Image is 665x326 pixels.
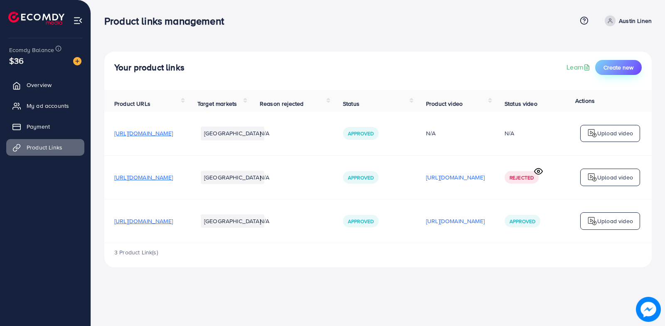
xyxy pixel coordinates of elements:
p: Upload video [597,172,633,182]
span: N/A [260,173,269,182]
li: [GEOGRAPHIC_DATA] [201,127,264,140]
p: [URL][DOMAIN_NAME] [426,172,485,182]
a: Overview [6,77,84,93]
span: Approved [348,130,374,137]
img: menu [73,16,83,25]
span: Reason rejected [260,100,303,108]
p: [URL][DOMAIN_NAME] [426,216,485,226]
a: Product Links [6,139,84,156]
p: Austin Linen [619,16,652,26]
img: logo [587,216,597,226]
span: [URL][DOMAIN_NAME] [114,129,173,137]
span: Create new [603,63,633,72]
span: My ad accounts [27,102,69,110]
span: Payment [27,122,50,131]
span: Status video [505,100,537,108]
span: Ecomdy Balance [9,46,54,54]
span: Overview [27,81,52,89]
span: [URL][DOMAIN_NAME] [114,173,173,182]
span: Approved [348,174,374,181]
div: N/A [426,129,485,137]
span: Target markets [197,100,237,108]
h4: Your product links [114,62,185,73]
span: Actions [575,97,595,105]
span: $36 [9,55,24,67]
span: N/A [260,129,269,137]
span: N/A [260,217,269,225]
span: Status [343,100,360,108]
span: [URL][DOMAIN_NAME] [114,217,173,225]
div: N/A [505,129,514,137]
span: Product video [426,100,463,108]
img: image [638,299,658,319]
img: image [73,57,81,65]
li: [GEOGRAPHIC_DATA] [201,214,264,228]
a: My ad accounts [6,97,84,114]
span: 3 Product Link(s) [114,248,158,256]
span: Rejected [510,174,534,181]
span: Product Links [27,143,62,152]
h3: Product links management [104,15,231,27]
li: [GEOGRAPHIC_DATA] [201,171,264,184]
img: logo [8,12,64,25]
span: Approved [510,218,535,225]
a: Austin Linen [601,15,652,26]
button: Create new [595,60,642,75]
img: logo [587,172,597,182]
a: Payment [6,118,84,135]
span: Approved [348,218,374,225]
p: Upload video [597,216,633,226]
p: Upload video [597,128,633,138]
a: Learn [566,62,592,72]
img: logo [587,128,597,138]
span: Product URLs [114,100,150,108]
